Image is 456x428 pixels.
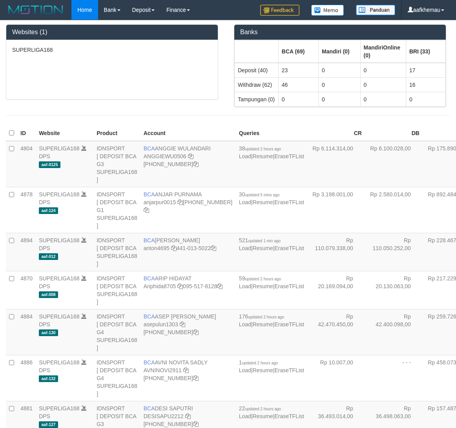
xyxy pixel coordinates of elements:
[144,313,155,320] span: BCA
[39,313,80,320] a: SUPERLIGA168
[253,283,273,289] a: Resume
[239,237,281,243] span: 521
[39,191,80,198] a: SUPERLIGA168
[365,271,423,309] td: Rp 20.130.063,00
[93,141,140,187] td: IDNSPORT [ DEPOSIT BCA G3 SUPERLIGA168 ]
[278,92,318,106] td: 0
[140,126,236,141] th: Account
[239,405,304,419] span: | |
[39,359,80,366] a: SUPERLIGA168
[36,355,93,401] td: DPS
[274,153,304,159] a: EraseTFList
[318,40,360,63] th: Group: activate to sort column ascending
[365,309,423,355] td: Rp 42.400.098,00
[235,63,279,78] td: Deposit (40)
[36,187,93,233] td: DPS
[365,187,423,233] td: Rp 2.580.014,00
[17,126,36,141] th: ID
[235,40,279,63] th: Group: activate to sort column ascending
[93,271,140,309] td: IDNSPORT [ DEPOSIT BCA SUPERLIGA168 ]
[239,359,304,373] span: | |
[253,321,273,327] a: Resume
[211,245,216,251] a: Copy 4410135022 to clipboard
[39,275,80,282] a: SUPERLIGA168
[180,321,185,327] a: Copy asepulun1303 to clipboard
[171,245,177,251] a: Copy anton4695 to clipboard
[274,245,304,251] a: EraseTFList
[253,199,273,205] a: Resume
[278,77,318,92] td: 46
[239,191,304,205] span: | |
[140,271,236,309] td: ARIP HIDAYAT 095-517-8128
[245,277,281,281] span: updated 2 hours ago
[17,233,36,271] td: 4894
[140,309,236,355] td: ASEP [PERSON_NAME] [PHONE_NUMBER]
[39,329,58,336] span: aaf-130
[360,63,406,78] td: 0
[177,283,183,289] a: Copy Ariphida8705 to clipboard
[253,245,273,251] a: Resume
[307,309,365,355] td: Rp 42.470.450,00
[17,141,36,187] td: 4804
[144,145,155,152] span: BCA
[360,77,406,92] td: 0
[245,407,281,411] span: updated 2 hours ago
[239,359,278,366] span: 1
[365,355,423,401] td: - - -
[365,126,423,141] th: DB
[236,126,307,141] th: Queries
[274,199,304,205] a: EraseTFList
[307,141,365,187] td: Rp 6.114.314,00
[39,291,58,298] span: aaf-008
[356,5,395,15] img: panduan.png
[144,237,155,243] span: BCA
[144,191,155,198] span: BCA
[6,4,66,16] img: MOTION_logo.png
[36,233,93,271] td: DPS
[235,92,279,106] td: Tampungan (0)
[239,191,279,198] span: 30
[17,187,36,233] td: 4878
[278,40,318,63] th: Group: activate to sort column ascending
[240,29,440,36] h3: Banks
[193,421,199,427] a: Copy 4062280453 to clipboard
[140,355,236,401] td: AVNI NOVITA SADLY [PHONE_NUMBER]
[307,126,365,141] th: CR
[239,313,284,320] span: 176
[39,237,80,243] a: SUPERLIGA168
[193,375,199,381] a: Copy 4062280135 to clipboard
[39,207,58,214] span: aaf-124
[360,92,406,106] td: 0
[307,187,365,233] td: Rp 3.198.001,00
[274,413,304,419] a: EraseTFList
[360,40,406,63] th: Group: activate to sort column ascending
[242,361,278,365] span: updated 2 hours ago
[365,233,423,271] td: Rp 110.050.252,00
[406,77,445,92] td: 16
[144,359,155,366] span: BCA
[253,413,273,419] a: Resume
[144,153,186,159] a: ANGGIEWU0506
[245,147,281,151] span: updated 2 hours ago
[239,321,251,327] a: Load
[17,271,36,309] td: 4870
[185,413,191,419] a: Copy DESISAPU2212 to clipboard
[365,141,423,187] td: Rp 6.100.028,00
[239,283,251,289] a: Load
[307,355,365,401] td: Rp 10.007,00
[253,367,273,373] a: Resume
[274,283,304,289] a: EraseTFList
[12,46,212,54] p: SUPERLIGA168
[39,161,60,168] span: aaf-0125
[239,153,251,159] a: Load
[36,309,93,355] td: DPS
[239,145,281,152] span: 38
[93,126,140,141] th: Product
[39,253,58,260] span: aaf-012
[144,275,155,282] span: BCA
[183,367,189,373] a: Copy AVNINOVI2911 to clipboard
[188,153,193,159] a: Copy ANGGIEWU0506 to clipboard
[39,145,80,152] a: SUPERLIGA168
[39,375,58,382] span: aaf-132
[311,5,344,16] img: Button%20Memo.svg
